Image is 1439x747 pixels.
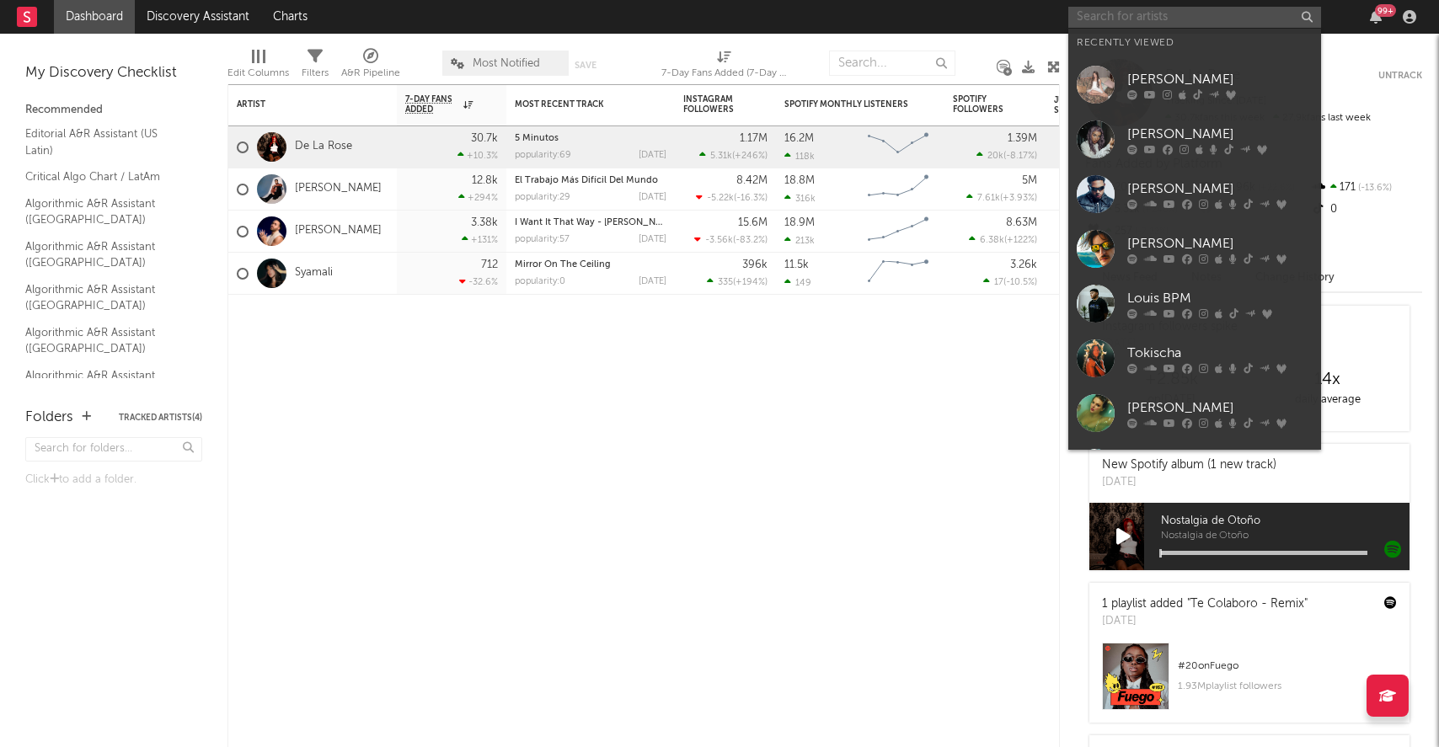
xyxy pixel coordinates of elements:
div: 213k [784,235,815,246]
div: ( ) [976,150,1037,161]
div: 7-Day Fans Added (7-Day Fans Added) [661,42,788,91]
span: -10.5 % [1006,278,1035,287]
span: 20k [987,152,1003,161]
div: [DATE] [639,277,666,286]
span: +122 % [1007,236,1035,245]
div: +294 % [458,192,498,203]
span: -3.56k [705,236,733,245]
a: #20onFuego1.93Mplaylist followers [1089,643,1410,723]
button: Tracked Artists(4) [119,414,202,422]
div: 0 [1310,199,1422,221]
div: Folders [25,408,73,428]
div: 118k [784,151,815,162]
div: 43.9 [1054,179,1121,200]
a: Algorithmic A&R Assistant ([GEOGRAPHIC_DATA]) [25,323,185,358]
div: 30.7k [471,133,498,144]
div: 15.6M [738,217,768,228]
span: 5.31k [710,152,732,161]
button: Save [575,61,596,70]
div: 3.38k [471,217,498,228]
div: -32.6 % [459,276,498,287]
a: Farruko [1068,440,1321,495]
div: [PERSON_NAME] [1127,398,1313,418]
a: Editorial A&R Assistant (US Latin) [25,125,185,159]
div: [DATE] [639,193,666,202]
div: 14 x [1249,370,1405,390]
span: -13.6 % [1356,184,1392,193]
span: -8.17 % [1006,152,1035,161]
div: 1 playlist added [1102,595,1308,613]
div: daily average [1249,390,1405,410]
input: Search for folders... [25,437,202,462]
span: +194 % [736,278,765,287]
svg: Chart title [860,211,936,253]
span: Nostalgia de Otoño [1161,531,1410,542]
div: 16.2M [784,133,814,144]
div: Recently Viewed [1077,33,1313,53]
div: Spotify Monthly Listeners [784,99,911,109]
input: Search for artists [1068,7,1321,28]
div: popularity: 29 [515,193,570,202]
svg: Chart title [860,126,936,168]
a: [PERSON_NAME] [1068,221,1321,276]
div: ( ) [699,150,768,161]
a: Critical Algo Chart / LatAm [25,168,185,186]
div: Artist [237,99,363,109]
span: Most Notified [473,58,540,69]
div: 18.9M [784,217,815,228]
span: 17 [994,278,1003,287]
div: Jump Score [1054,95,1096,115]
span: 6.38k [980,236,1004,245]
a: "Te Colaboro - Remix" [1187,598,1308,610]
div: popularity: 0 [515,277,565,286]
a: 5 Minutos [515,134,559,143]
div: 12.8k [472,175,498,186]
div: popularity: 57 [515,235,570,244]
div: [DATE] [1102,474,1276,491]
span: -16.3 % [736,194,765,203]
div: ( ) [969,234,1037,245]
a: [PERSON_NAME] [1068,386,1321,440]
div: Spotify Followers [953,94,1012,115]
a: Algorithmic A&R Assistant ([GEOGRAPHIC_DATA]) [25,237,185,272]
div: [DATE] [1102,613,1308,630]
div: 5M [1022,175,1037,186]
div: 8.42M [736,175,768,186]
div: Click to add a folder. [25,470,202,490]
span: +246 % [735,152,765,161]
a: Mirror On The Ceiling [515,260,611,269]
div: A&R Pipeline [341,42,400,91]
div: 3.26k [1010,259,1037,270]
div: 149 [784,277,811,288]
div: New Spotify album (1 new track) [1102,456,1276,474]
div: Tokischa [1127,343,1313,363]
div: # 20 on Fuego [1178,656,1397,676]
div: ( ) [694,234,768,245]
div: 99 + [1375,4,1396,17]
a: El Trabajo Más Difícil Del Mundo [515,176,658,185]
div: [PERSON_NAME] [1127,69,1313,89]
a: [PERSON_NAME] [1068,112,1321,167]
a: Syamali [295,266,333,280]
div: 11.5k [784,259,809,270]
div: My Discovery Checklist [25,63,202,83]
div: Edit Columns [227,63,289,83]
div: Filters [302,42,329,91]
div: +10.3 % [457,150,498,161]
div: Instagram Followers [683,94,742,115]
div: 71.0 [1054,264,1121,284]
div: ( ) [696,192,768,203]
a: Algorithmic A&R Assistant ([GEOGRAPHIC_DATA]) [25,366,185,401]
div: Edit Columns [227,42,289,91]
div: 74.7 [1054,137,1121,157]
div: [PERSON_NAME] [1127,233,1313,253]
div: 316k [784,193,816,204]
div: 18.8M [784,175,815,186]
span: 335 [718,278,733,287]
a: [PERSON_NAME] [295,224,382,238]
button: 99+ [1370,10,1382,24]
a: Algorithmic A&R Assistant ([GEOGRAPHIC_DATA]) [25,280,185,315]
span: 7.61k [977,194,1000,203]
div: 64.9 [1054,221,1121,242]
svg: Chart title [860,253,936,295]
